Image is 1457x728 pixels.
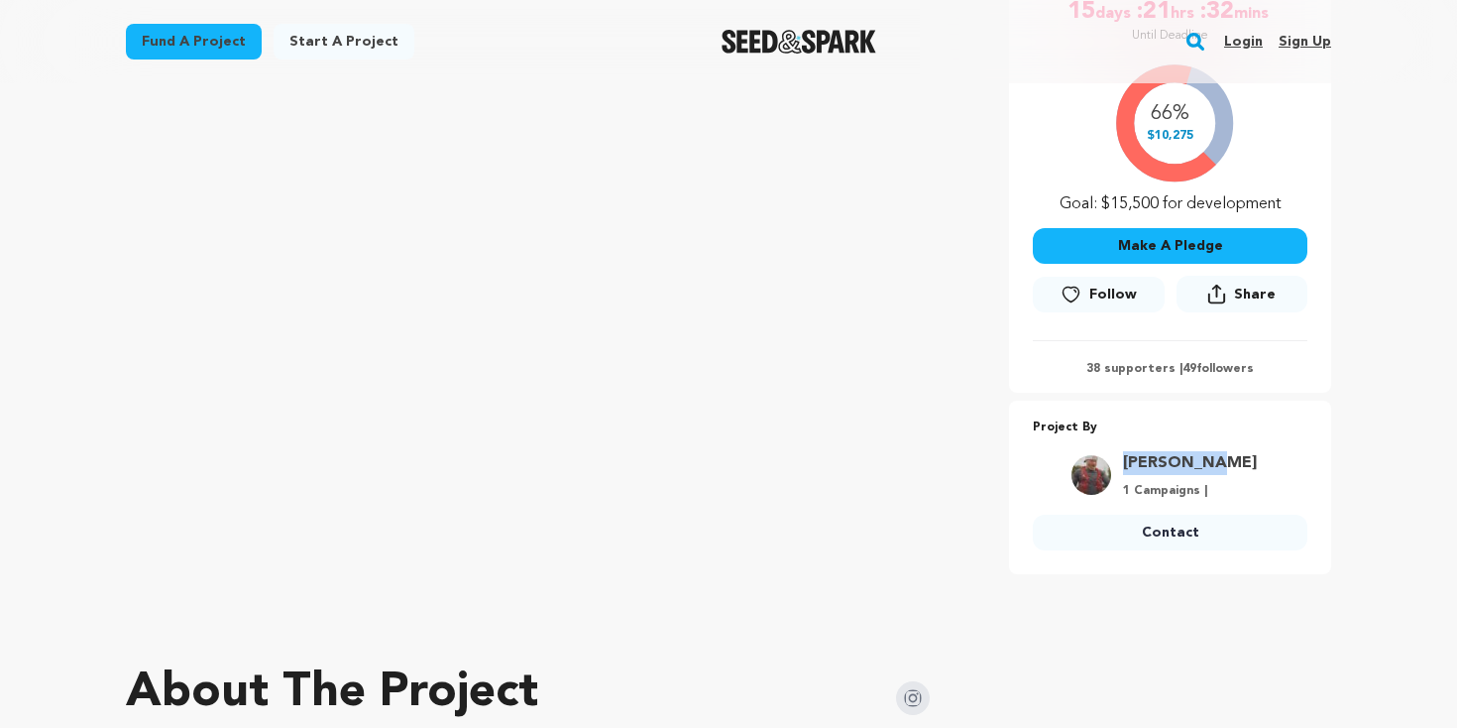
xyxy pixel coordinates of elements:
[126,669,538,717] h1: About The Project
[1123,483,1257,499] p: 1 Campaigns |
[274,24,414,60] a: Start a project
[1182,363,1196,375] span: 49
[1033,228,1307,264] button: Make A Pledge
[1089,285,1137,304] span: Follow
[722,30,877,54] img: Seed&Spark Logo Dark Mode
[126,24,262,60] a: Fund a project
[722,30,877,54] a: Seed&Spark Homepage
[1071,455,1111,495] img: 6ea2ead7ecf59319.jpg
[896,681,930,715] img: Seed&Spark Instagram Icon
[1033,417,1307,439] p: Project By
[1177,276,1307,312] button: Share
[1234,285,1276,304] span: Share
[1224,26,1263,58] a: Login
[1033,277,1164,312] a: Follow
[1033,515,1307,550] a: Contact
[1177,276,1307,320] span: Share
[1123,451,1257,475] a: Goto Meyer Ryan profile
[1033,361,1307,377] p: 38 supporters | followers
[1279,26,1331,58] a: Sign up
